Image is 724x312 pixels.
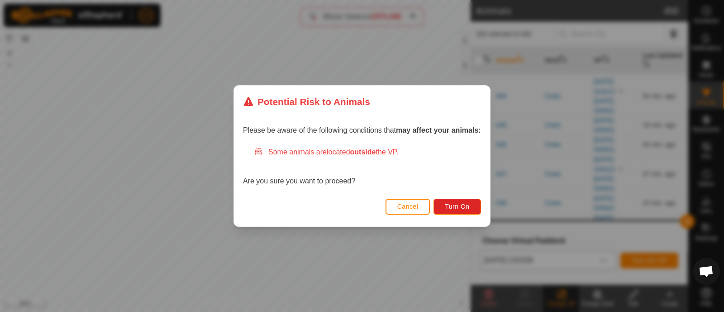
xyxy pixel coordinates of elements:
[386,199,430,215] button: Cancel
[243,95,370,109] div: Potential Risk to Animals
[434,199,481,215] button: Turn On
[445,203,470,210] span: Turn On
[243,126,481,134] span: Please be aware of the following conditions that
[397,203,419,210] span: Cancel
[243,147,481,187] div: Are you sure you want to proceed?
[396,126,481,134] strong: may affect your animals:
[350,148,376,156] strong: outside
[254,147,481,158] div: Some animals are
[693,258,720,285] div: Open chat
[327,148,399,156] span: located the VP.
